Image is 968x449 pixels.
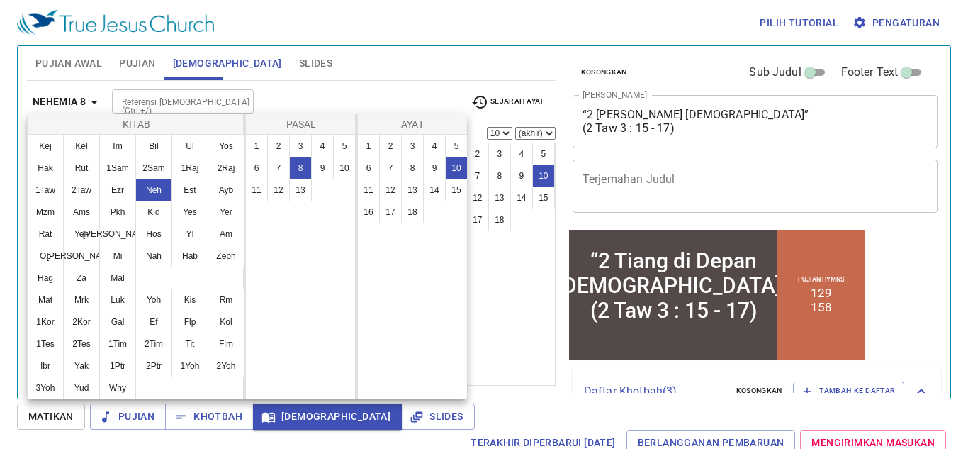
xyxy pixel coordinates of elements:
[244,72,265,87] li: 158
[245,157,268,179] button: 6
[379,157,402,179] button: 7
[208,201,244,223] button: Yer
[357,179,380,201] button: 11
[27,267,64,289] button: Hag
[357,135,380,157] button: 1
[171,289,208,311] button: Kis
[445,157,468,179] button: 10
[135,311,172,333] button: Ef
[267,179,290,201] button: 12
[333,135,356,157] button: 5
[63,355,100,377] button: Yak
[171,355,208,377] button: 1Yoh
[208,157,244,179] button: 2Raj
[99,377,136,399] button: Why
[63,333,100,355] button: 2Tes
[445,179,468,201] button: 15
[208,333,244,355] button: Flm
[63,201,100,223] button: Ams
[357,201,380,223] button: 16
[208,223,244,245] button: Am
[171,245,208,267] button: Hab
[135,179,172,201] button: Neh
[27,157,64,179] button: Hak
[135,223,172,245] button: Hos
[135,355,172,377] button: 2Ptr
[99,201,136,223] button: Pkh
[171,201,208,223] button: Yes
[245,135,268,157] button: 1
[379,201,402,223] button: 17
[244,58,265,72] li: 129
[208,135,244,157] button: Yos
[208,289,244,311] button: Rm
[135,201,172,223] button: Kid
[99,333,136,355] button: 1Tim
[333,157,356,179] button: 10
[208,179,244,201] button: Ayb
[311,135,334,157] button: 4
[99,311,136,333] button: Gal
[63,223,100,245] button: Yeh
[99,267,136,289] button: Mal
[231,48,277,55] p: Pujian Hymns
[423,157,446,179] button: 9
[135,333,172,355] button: 2Tim
[27,289,64,311] button: Mat
[27,333,64,355] button: 1Tes
[379,179,402,201] button: 12
[63,179,100,201] button: 2Taw
[99,289,136,311] button: Luk
[249,117,354,131] p: Pasal
[208,245,244,267] button: Zeph
[357,157,380,179] button: 6
[267,135,290,157] button: 2
[445,135,468,157] button: 5
[27,245,64,267] button: Ob
[289,179,312,201] button: 13
[99,179,136,201] button: Ezr
[27,223,64,245] button: Rat
[171,333,208,355] button: Tit
[208,355,244,377] button: 2Yoh
[99,223,136,245] button: [PERSON_NAME]
[30,117,242,131] p: Kitab
[171,157,208,179] button: 1Raj
[135,289,172,311] button: Yoh
[171,135,208,157] button: Ul
[27,135,64,157] button: Kej
[423,135,446,157] button: 4
[401,201,424,223] button: 18
[63,267,100,289] button: Za
[245,179,268,201] button: 11
[27,179,64,201] button: 1Taw
[401,157,424,179] button: 8
[27,355,64,377] button: Ibr
[171,311,208,333] button: Flp
[208,311,244,333] button: Kol
[63,311,100,333] button: 2Kor
[63,289,100,311] button: Mrk
[27,311,64,333] button: 1Kor
[361,117,464,131] p: Ayat
[135,157,172,179] button: 2Sam
[135,135,172,157] button: Bil
[63,377,100,399] button: Yud
[27,201,64,223] button: Mzm
[99,135,136,157] button: Im
[289,135,312,157] button: 3
[63,157,100,179] button: Rut
[135,245,172,267] button: Nah
[171,179,208,201] button: Est
[99,157,136,179] button: 1Sam
[27,377,64,399] button: 3Yoh
[379,135,402,157] button: 2
[63,135,100,157] button: Kel
[289,157,312,179] button: 8
[423,179,446,201] button: 14
[171,223,208,245] button: Yl
[99,245,136,267] button: Mi
[267,157,290,179] button: 7
[401,135,424,157] button: 3
[401,179,424,201] button: 13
